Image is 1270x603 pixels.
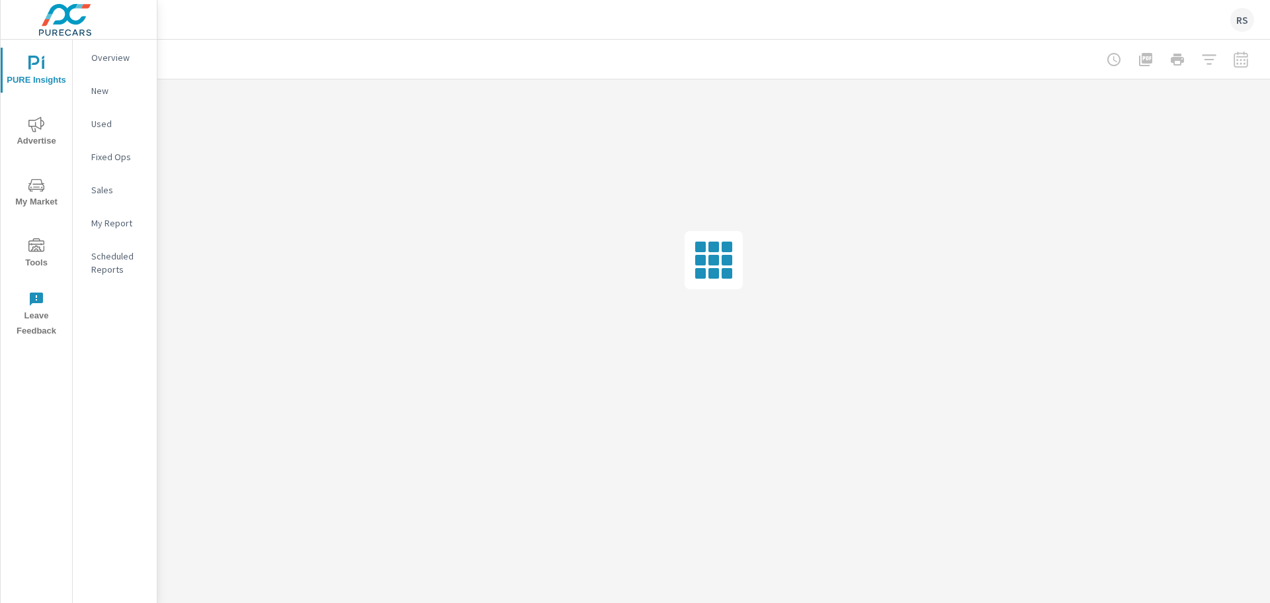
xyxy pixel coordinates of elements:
p: Sales [91,183,146,197]
div: Overview [73,48,157,68]
p: Fixed Ops [91,150,146,163]
div: RS [1230,8,1254,32]
div: Scheduled Reports [73,246,157,279]
span: Leave Feedback [5,291,68,339]
div: nav menu [1,40,72,344]
div: Used [73,114,157,134]
p: Scheduled Reports [91,250,146,276]
span: My Market [5,177,68,210]
div: New [73,81,157,101]
p: New [91,84,146,97]
span: Tools [5,238,68,271]
span: PURE Insights [5,56,68,88]
div: Sales [73,180,157,200]
p: My Report [91,216,146,230]
span: Advertise [5,116,68,149]
p: Overview [91,51,146,64]
div: Fixed Ops [73,147,157,167]
div: My Report [73,213,157,233]
p: Used [91,117,146,130]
